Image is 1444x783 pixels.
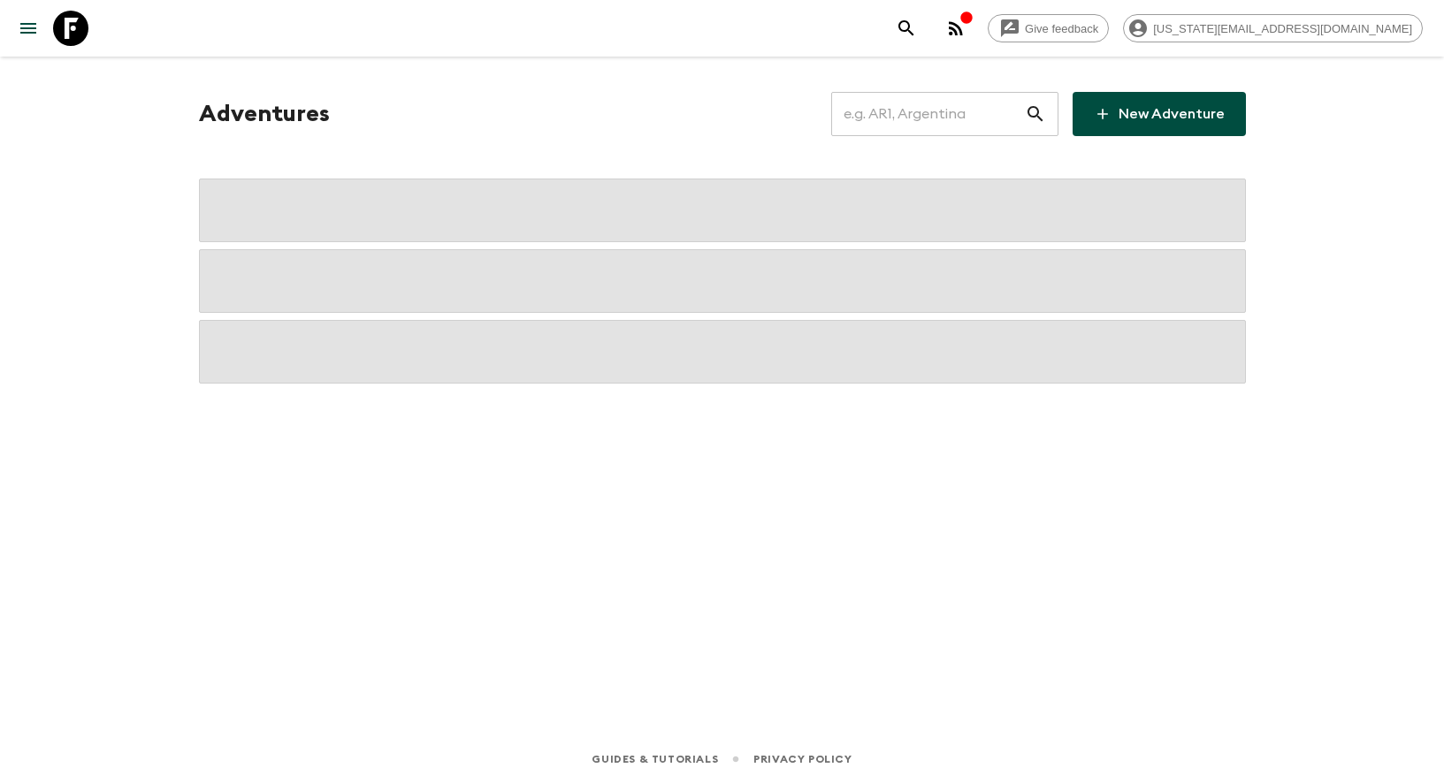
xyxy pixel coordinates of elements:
[831,89,1025,139] input: e.g. AR1, Argentina
[1015,22,1108,35] span: Give feedback
[1123,14,1423,42] div: [US_STATE][EMAIL_ADDRESS][DOMAIN_NAME]
[1143,22,1422,35] span: [US_STATE][EMAIL_ADDRESS][DOMAIN_NAME]
[199,96,330,132] h1: Adventures
[11,11,46,46] button: menu
[592,749,718,769] a: Guides & Tutorials
[988,14,1109,42] a: Give feedback
[889,11,924,46] button: search adventures
[1073,92,1246,136] a: New Adventure
[753,749,852,769] a: Privacy Policy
